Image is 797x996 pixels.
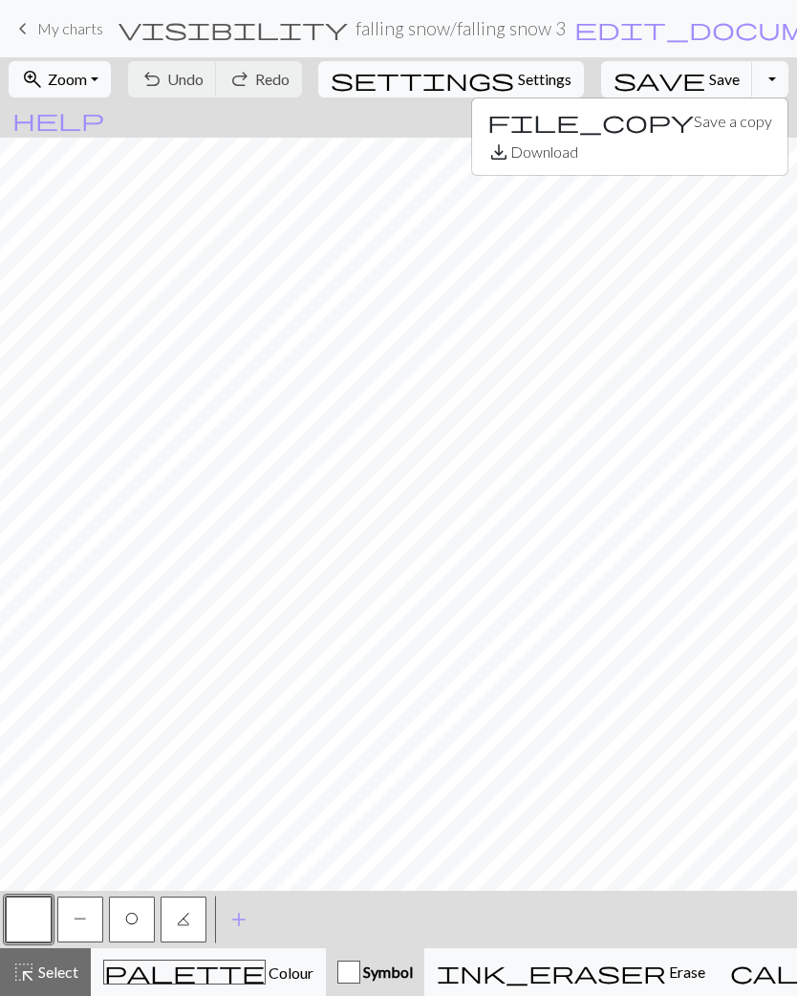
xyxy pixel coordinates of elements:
button: Download [472,137,787,167]
span: zoom_in [21,66,44,93]
button: Colour [91,948,326,996]
button: Symbol [326,948,424,996]
button: Save [601,61,753,97]
button: SettingsSettings [318,61,584,97]
span: Colour [266,964,313,982]
span: keyboard_arrow_left [11,15,34,42]
span: add [227,906,250,933]
span: Zoom [48,70,87,88]
span: visibility [118,15,348,42]
span: My charts [37,19,103,37]
button: O [109,897,155,942]
span: file_copy [487,108,694,135]
span: help [12,106,104,133]
span: p2tog [177,911,190,926]
span: highlight_alt [12,959,35,985]
i: Settings [331,68,514,91]
button: Save a copy [472,106,787,137]
span: ink_eraser [437,959,666,985]
span: Select [35,963,78,981]
button: K [161,897,206,942]
span: palette [104,959,265,985]
h2: falling snow / falling snow 3 [355,17,566,39]
span: Save [709,70,740,88]
button: Zoom [9,61,111,97]
span: save_alt [487,139,510,165]
button: Erase [424,948,718,996]
span: Symbol [360,963,413,981]
a: My charts [11,12,103,45]
span: Settings [518,68,571,91]
span: purl [74,911,87,926]
button: P [57,897,103,942]
span: yo [125,911,139,926]
span: settings [331,66,514,93]
span: save [614,66,705,93]
span: Erase [666,963,705,981]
